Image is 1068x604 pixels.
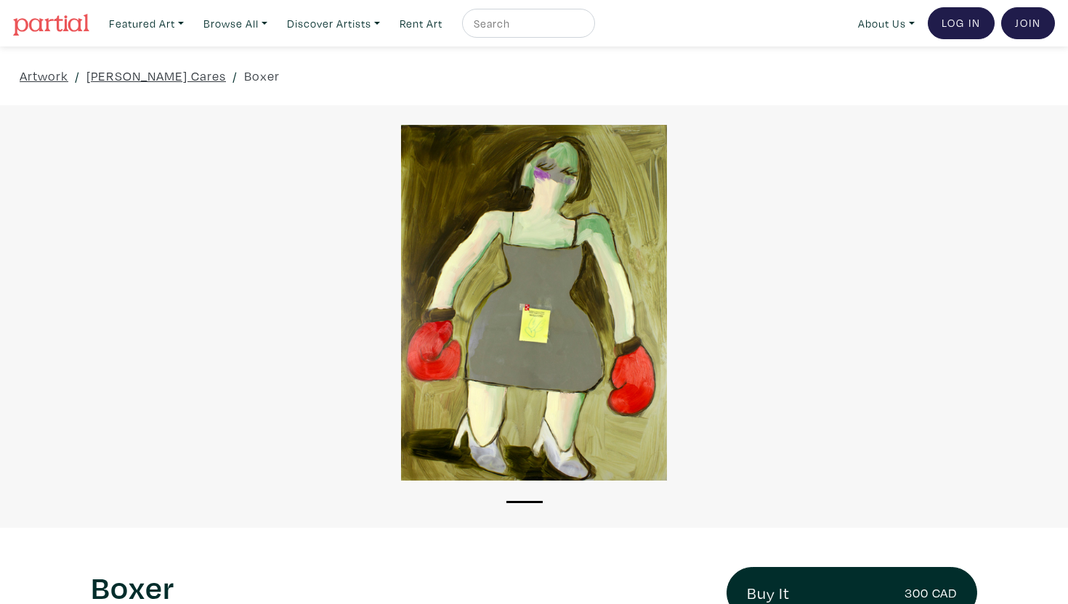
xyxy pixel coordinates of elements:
[232,66,238,86] span: /
[905,583,957,603] small: 300 CAD
[393,9,449,38] a: Rent Art
[280,9,387,38] a: Discover Artists
[472,15,581,33] input: Search
[20,66,68,86] a: Artwork
[506,501,543,503] button: 1 of 1
[86,66,226,86] a: [PERSON_NAME] Cares
[1001,7,1055,39] a: Join
[928,7,995,39] a: Log In
[102,9,190,38] a: Featured Art
[244,66,280,86] a: Boxer
[75,66,80,86] span: /
[851,9,921,38] a: About Us
[197,9,274,38] a: Browse All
